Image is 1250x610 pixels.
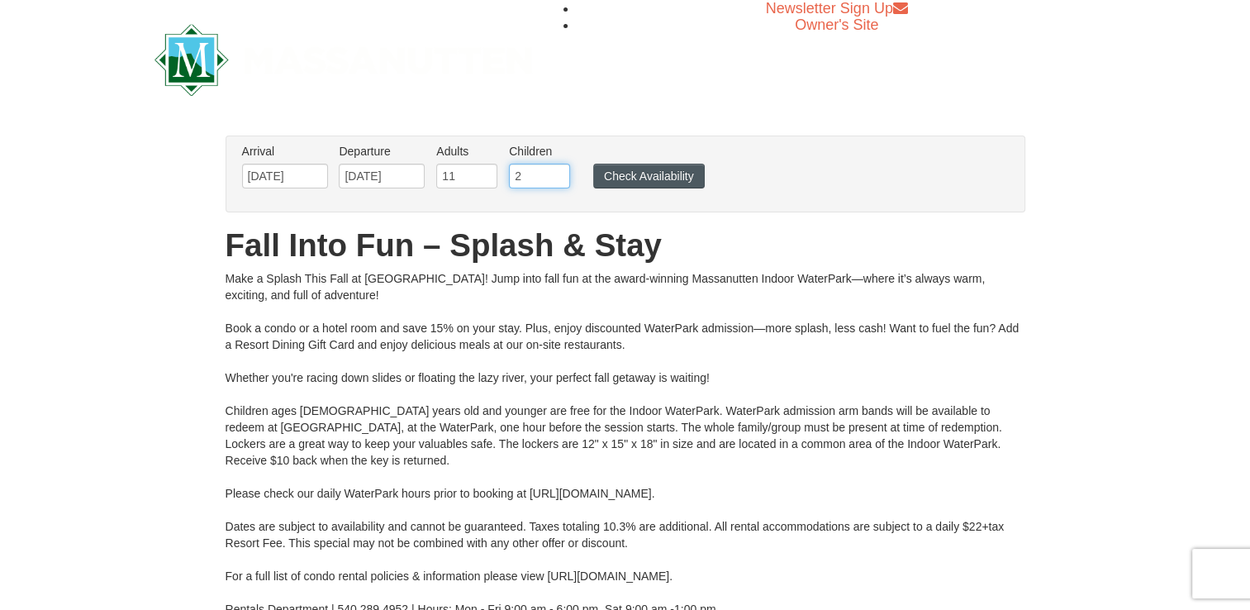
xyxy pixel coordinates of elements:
[509,143,570,160] label: Children
[154,38,533,77] a: Massanutten Resort
[436,143,497,160] label: Adults
[339,143,425,160] label: Departure
[242,143,328,160] label: Arrival
[154,24,533,96] img: Massanutten Resort Logo
[795,17,878,33] a: Owner's Site
[593,164,705,188] button: Check Availability
[226,229,1025,262] h1: Fall Into Fun – Splash & Stay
